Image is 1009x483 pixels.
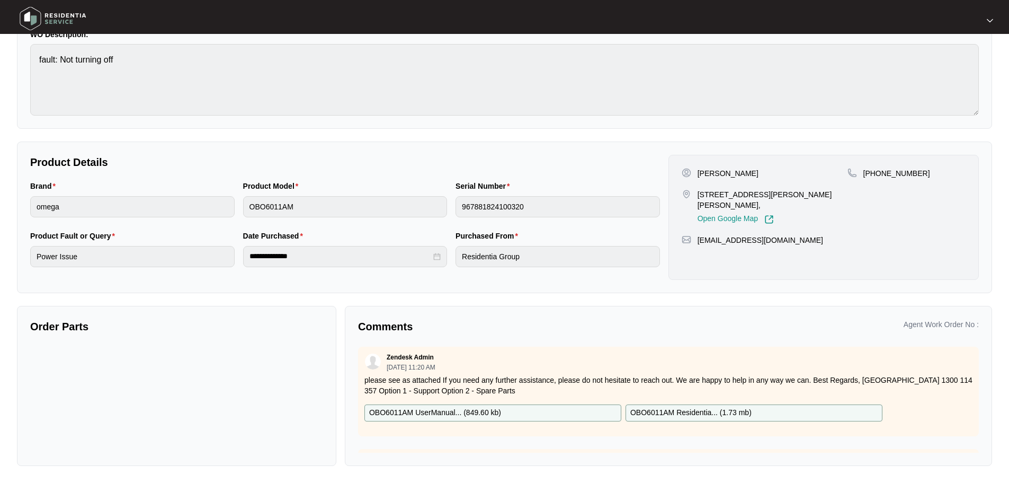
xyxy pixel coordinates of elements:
p: Order Parts [30,319,323,334]
textarea: fault: Not turning off [30,44,979,116]
label: Serial Number [456,181,514,191]
img: user.svg [365,354,381,370]
input: Product Fault or Query [30,246,235,267]
input: Date Purchased [249,251,432,262]
p: Product Details [30,155,660,170]
p: OBO6011AM UserManual... ( 849.60 kb ) [369,407,501,419]
label: Product Model [243,181,303,191]
label: Brand [30,181,60,191]
input: Brand [30,196,235,217]
img: user-pin [682,168,691,178]
p: [EMAIL_ADDRESS][DOMAIN_NAME] [698,235,823,245]
p: Comments [358,319,661,334]
img: residentia service logo [16,3,90,34]
p: [PHONE_NUMBER] [863,168,930,179]
img: map-pin [682,189,691,199]
label: Date Purchased [243,231,307,241]
p: Zendesk Admin [387,353,434,362]
input: Product Model [243,196,448,217]
p: please see as attached If you need any further assistance, please do not hesitate to reach out. W... [364,375,972,396]
a: Open Google Map [698,215,774,224]
img: Link-External [764,215,774,224]
p: [PERSON_NAME] [698,168,758,179]
p: Agent Work Order No : [904,319,979,330]
input: Purchased From [456,246,660,267]
label: Product Fault or Query [30,231,119,241]
img: map-pin [847,168,857,178]
p: [STREET_ADDRESS][PERSON_NAME][PERSON_NAME], [698,189,847,210]
label: Purchased From [456,231,522,241]
p: [DATE] 11:20 AM [387,364,435,371]
img: dropdown arrow [987,18,993,23]
p: OBO6011AM Residentia... ( 1.73 mb ) [630,407,752,419]
input: Serial Number [456,196,660,217]
img: map-pin [682,235,691,244]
